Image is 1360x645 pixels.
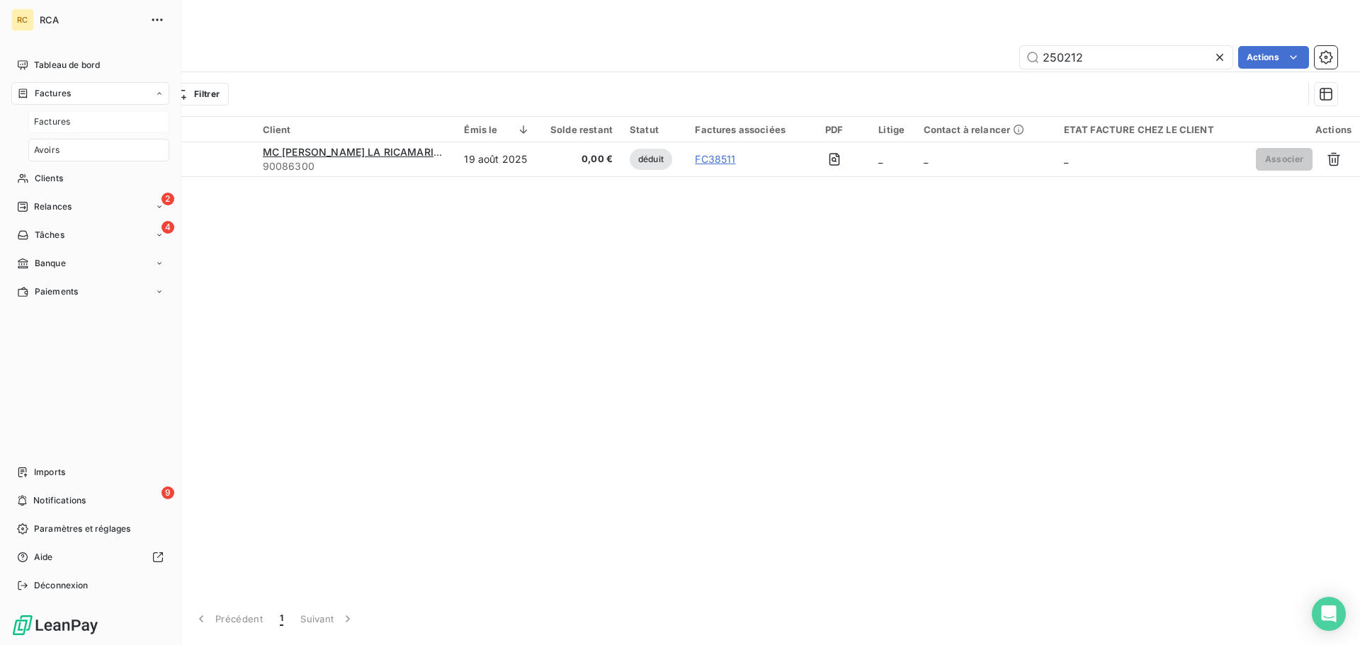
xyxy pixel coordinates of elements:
[1256,148,1313,171] button: Associer
[548,152,613,166] span: 0,00 €
[1020,46,1232,69] input: Rechercher
[11,614,99,637] img: Logo LeanPay
[878,153,883,165] span: _
[161,221,174,234] span: 4
[263,159,448,173] span: 90086300
[34,466,65,479] span: Imports
[35,285,78,298] span: Paiements
[34,59,100,72] span: Tableau de bord
[34,523,130,535] span: Paramètres et réglages
[11,546,169,569] a: Aide
[1255,124,1351,135] div: Actions
[271,604,292,634] button: 1
[464,124,530,135] div: Émis le
[924,124,1047,135] div: Contact à relancer
[11,8,34,31] div: RC
[263,124,448,135] div: Client
[455,142,538,176] td: 19 août 2025
[34,144,59,156] span: Avoirs
[40,14,142,25] span: RCA
[878,124,906,135] div: Litige
[1312,597,1346,631] div: Open Intercom Messenger
[548,124,613,135] div: Solde restant
[1064,124,1238,135] div: ETAT FACTURE CHEZ LE CLIENT
[630,124,678,135] div: Statut
[161,486,174,499] span: 9
[35,257,66,270] span: Banque
[34,551,53,564] span: Aide
[630,149,672,170] span: déduit
[164,83,229,105] button: Filtrer
[34,579,89,592] span: Déconnexion
[33,494,86,507] span: Notifications
[34,115,70,128] span: Factures
[35,229,64,241] span: Tâches
[1238,46,1309,69] button: Actions
[34,200,72,213] span: Relances
[924,153,928,165] span: _
[292,604,363,634] button: Suivant
[1064,153,1068,165] span: _
[161,193,174,205] span: 2
[280,612,283,626] span: 1
[263,146,477,158] span: MC [PERSON_NAME] LA RICAMARIE SD1416
[35,172,63,185] span: Clients
[35,87,71,100] span: Factures
[695,124,790,135] div: Factures associées
[186,604,271,634] button: Précédent
[807,124,861,135] div: PDF
[695,152,735,166] a: FC38511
